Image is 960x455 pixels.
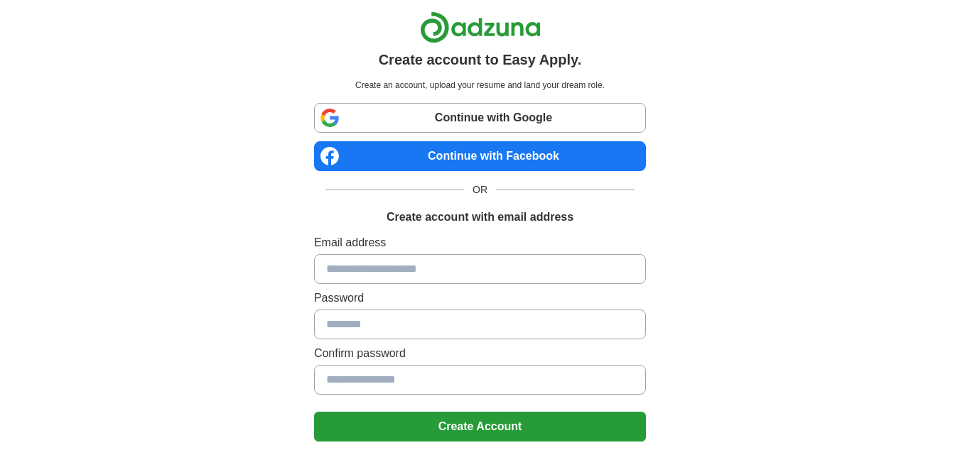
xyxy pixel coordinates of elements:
[314,141,646,171] a: Continue with Facebook
[387,209,573,226] h1: Create account with email address
[314,412,646,442] button: Create Account
[314,103,646,133] a: Continue with Google
[314,234,646,251] label: Email address
[379,49,582,70] h1: Create account to Easy Apply.
[464,182,496,197] span: OR
[420,11,541,43] img: Adzuna logo
[314,290,646,307] label: Password
[314,345,646,362] label: Confirm password
[317,79,643,92] p: Create an account, upload your resume and land your dream role.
